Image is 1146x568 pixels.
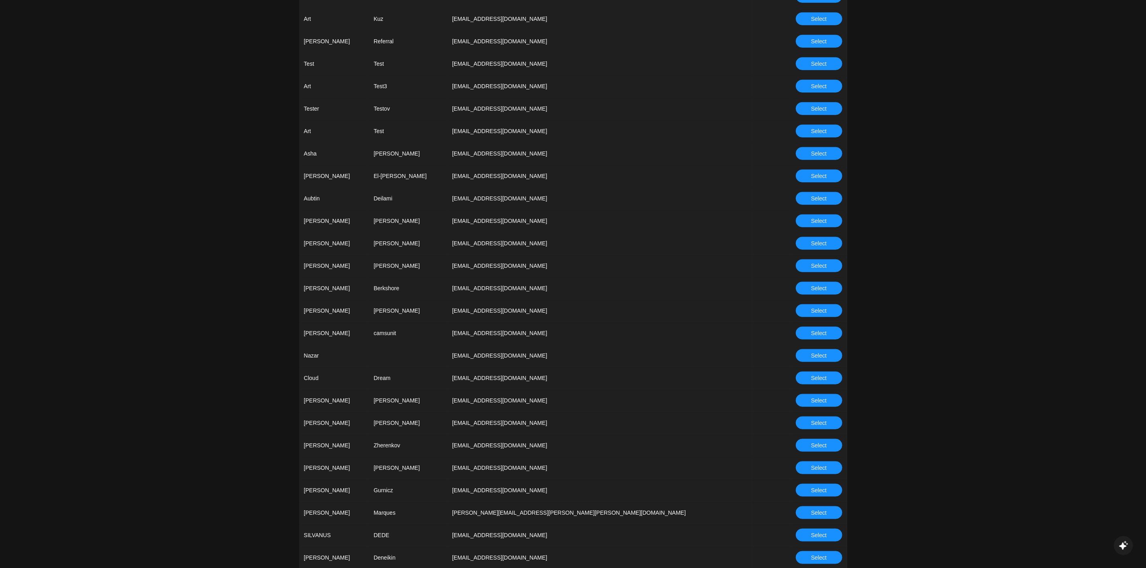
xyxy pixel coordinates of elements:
[299,120,369,142] td: Art
[447,210,752,232] td: [EMAIL_ADDRESS][DOMAIN_NAME]
[299,322,369,344] td: [PERSON_NAME]
[796,192,842,205] button: Select
[811,441,827,450] span: Select
[447,344,752,367] td: [EMAIL_ADDRESS][DOMAIN_NAME]
[299,97,369,120] td: Tester
[811,194,827,203] span: Select
[796,506,842,519] button: Select
[811,216,827,225] span: Select
[299,434,369,457] td: [PERSON_NAME]
[369,299,448,322] td: [PERSON_NAME]
[369,389,448,412] td: [PERSON_NAME]
[369,53,448,75] td: Test
[369,75,448,97] td: Test3
[369,277,448,299] td: Berkshore
[299,75,369,97] td: Art
[811,374,827,382] span: Select
[447,120,752,142] td: [EMAIL_ADDRESS][DOMAIN_NAME]
[811,508,827,517] span: Select
[796,349,842,362] button: Select
[796,439,842,452] button: Select
[447,434,752,457] td: [EMAIL_ADDRESS][DOMAIN_NAME]
[796,237,842,250] button: Select
[811,149,827,158] span: Select
[796,416,842,429] button: Select
[796,372,842,384] button: Select
[369,457,448,479] td: [PERSON_NAME]
[299,8,369,30] td: Art
[447,232,752,255] td: [EMAIL_ADDRESS][DOMAIN_NAME]
[369,479,448,501] td: Gurnicz
[796,282,842,295] button: Select
[299,501,369,524] td: [PERSON_NAME]
[299,142,369,165] td: Asha
[811,14,827,23] span: Select
[299,524,369,546] td: SILVANUS
[299,30,369,53] td: [PERSON_NAME]
[369,255,448,277] td: [PERSON_NAME]
[369,120,448,142] td: Test
[369,210,448,232] td: [PERSON_NAME]
[447,322,752,344] td: [EMAIL_ADDRESS][DOMAIN_NAME]
[796,170,842,182] button: Select
[447,142,752,165] td: [EMAIL_ADDRESS][DOMAIN_NAME]
[811,351,827,360] span: Select
[299,344,369,367] td: Nazar
[447,501,752,524] td: [PERSON_NAME][EMAIL_ADDRESS][PERSON_NAME][PERSON_NAME][DOMAIN_NAME]
[811,127,827,135] span: Select
[299,53,369,75] td: Test
[369,30,448,53] td: Referral
[369,187,448,210] td: Deilami
[369,232,448,255] td: [PERSON_NAME]
[447,479,752,501] td: [EMAIL_ADDRESS][DOMAIN_NAME]
[369,367,448,389] td: Dream
[299,299,369,322] td: [PERSON_NAME]
[796,214,842,227] button: Select
[811,396,827,405] span: Select
[299,367,369,389] td: Cloud
[369,8,448,30] td: Kuz
[811,239,827,248] span: Select
[811,82,827,91] span: Select
[369,434,448,457] td: Zherenkov
[369,412,448,434] td: [PERSON_NAME]
[811,104,827,113] span: Select
[796,80,842,93] button: Select
[447,165,752,187] td: [EMAIL_ADDRESS][DOMAIN_NAME]
[299,232,369,255] td: [PERSON_NAME]
[299,412,369,434] td: [PERSON_NAME]
[369,165,448,187] td: El-[PERSON_NAME]
[811,306,827,315] span: Select
[811,486,827,495] span: Select
[796,394,842,407] button: Select
[447,53,752,75] td: [EMAIL_ADDRESS][DOMAIN_NAME]
[796,461,842,474] button: Select
[447,412,752,434] td: [EMAIL_ADDRESS][DOMAIN_NAME]
[369,322,448,344] td: camsunit
[369,142,448,165] td: [PERSON_NAME]
[299,255,369,277] td: [PERSON_NAME]
[811,463,827,472] span: Select
[796,102,842,115] button: Select
[796,327,842,340] button: Select
[796,304,842,317] button: Select
[811,418,827,427] span: Select
[299,165,369,187] td: [PERSON_NAME]
[447,30,752,53] td: [EMAIL_ADDRESS][DOMAIN_NAME]
[299,210,369,232] td: [PERSON_NAME]
[796,35,842,48] button: Select
[796,484,842,497] button: Select
[796,551,842,564] button: Select
[796,529,842,542] button: Select
[811,553,827,562] span: Select
[299,479,369,501] td: [PERSON_NAME]
[447,97,752,120] td: [EMAIL_ADDRESS][DOMAIN_NAME]
[369,524,448,546] td: DEDE
[447,299,752,322] td: [EMAIL_ADDRESS][DOMAIN_NAME]
[811,329,827,338] span: Select
[447,367,752,389] td: [EMAIL_ADDRESS][DOMAIN_NAME]
[811,37,827,46] span: Select
[796,125,842,137] button: Select
[447,8,752,30] td: [EMAIL_ADDRESS][DOMAIN_NAME]
[811,284,827,293] span: Select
